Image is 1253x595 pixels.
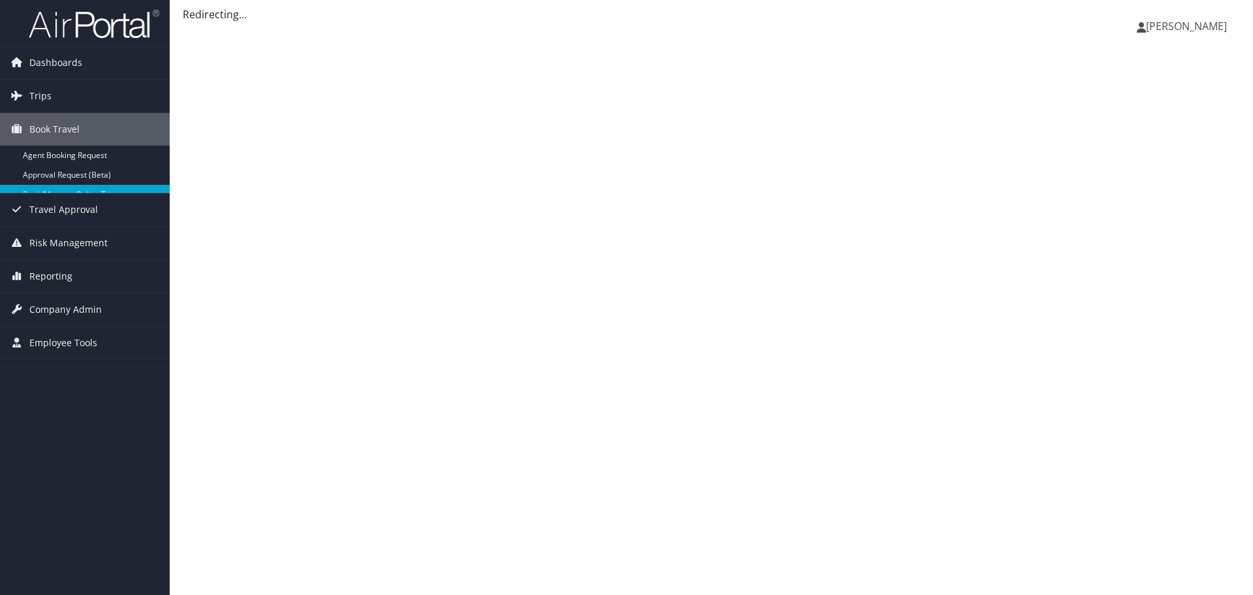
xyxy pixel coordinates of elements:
span: Reporting [29,260,72,293]
span: Company Admin [29,293,102,326]
span: Book Travel [29,113,80,146]
div: Redirecting... [183,7,1240,22]
span: Employee Tools [29,327,97,359]
span: Trips [29,80,52,112]
span: Travel Approval [29,193,98,226]
a: [PERSON_NAME] [1137,7,1240,46]
span: [PERSON_NAME] [1146,19,1227,33]
span: Dashboards [29,46,82,79]
span: Risk Management [29,227,108,259]
img: airportal-logo.png [29,8,159,39]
